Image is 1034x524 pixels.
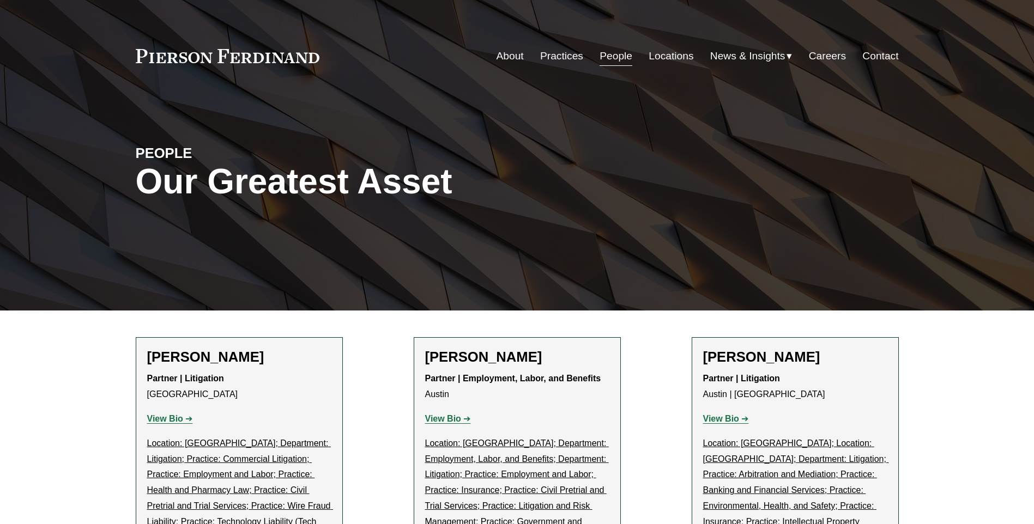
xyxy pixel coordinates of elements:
[540,46,583,66] a: Practices
[710,46,793,66] a: folder dropdown
[703,374,780,383] strong: Partner | Litigation
[862,46,898,66] a: Contact
[425,414,461,423] strong: View Bio
[600,46,632,66] a: People
[425,371,609,403] p: Austin
[649,46,693,66] a: Locations
[147,371,331,403] p: [GEOGRAPHIC_DATA]
[809,46,846,66] a: Careers
[703,371,887,403] p: Austin | [GEOGRAPHIC_DATA]
[147,374,224,383] strong: Partner | Litigation
[703,414,749,423] a: View Bio
[136,144,326,162] h4: PEOPLE
[425,374,601,383] strong: Partner | Employment, Labor, and Benefits
[425,414,471,423] a: View Bio
[497,46,524,66] a: About
[147,349,331,365] h2: [PERSON_NAME]
[710,47,785,66] span: News & Insights
[147,414,183,423] strong: View Bio
[425,349,609,365] h2: [PERSON_NAME]
[703,349,887,365] h2: [PERSON_NAME]
[147,414,193,423] a: View Bio
[703,414,739,423] strong: View Bio
[136,162,644,202] h1: Our Greatest Asset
